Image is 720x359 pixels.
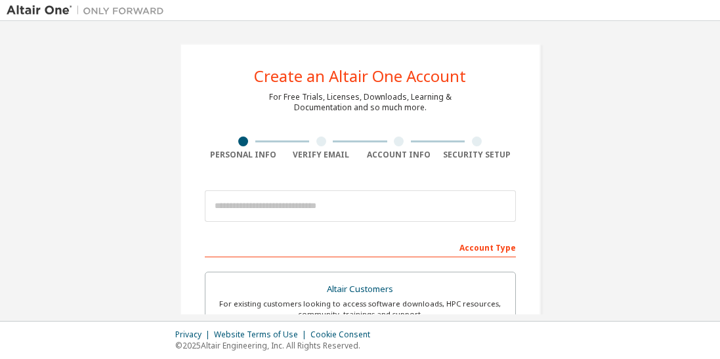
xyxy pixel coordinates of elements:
[175,329,214,340] div: Privacy
[282,150,360,160] div: Verify Email
[175,340,378,351] p: © 2025 Altair Engineering, Inc. All Rights Reserved.
[214,329,310,340] div: Website Terms of Use
[205,150,283,160] div: Personal Info
[254,68,466,84] div: Create an Altair One Account
[205,236,516,257] div: Account Type
[438,150,516,160] div: Security Setup
[7,4,171,17] img: Altair One
[213,280,507,299] div: Altair Customers
[360,150,438,160] div: Account Info
[310,329,378,340] div: Cookie Consent
[269,92,452,113] div: For Free Trials, Licenses, Downloads, Learning & Documentation and so much more.
[213,299,507,320] div: For existing customers looking to access software downloads, HPC resources, community, trainings ...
